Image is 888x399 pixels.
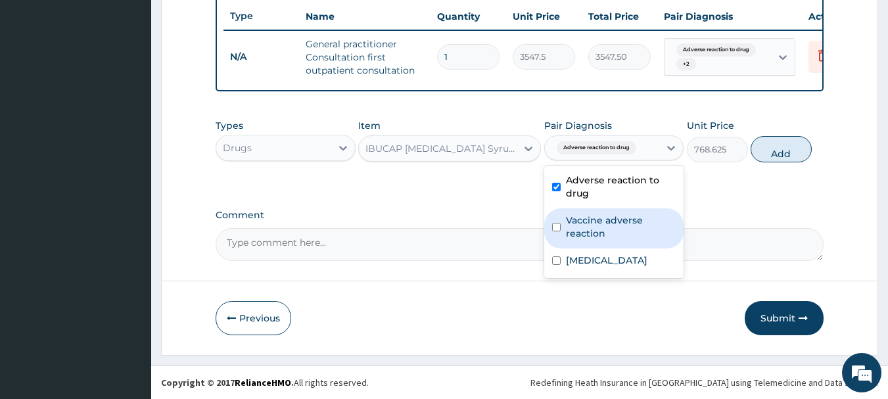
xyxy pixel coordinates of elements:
th: Actions [802,3,868,30]
span: We're online! [76,117,181,250]
button: Submit [745,301,824,335]
button: Add [751,136,812,162]
div: IBUCAP [MEDICAL_DATA] Syrup 100ml [365,142,518,155]
label: Pair Diagnosis [544,119,612,132]
button: Previous [216,301,291,335]
td: N/A [223,45,299,69]
span: + 2 [676,58,696,71]
label: [MEDICAL_DATA] [566,254,647,267]
td: General practitioner Consultation first outpatient consultation [299,31,431,83]
span: Adverse reaction to drug [676,43,756,57]
th: Type [223,4,299,28]
div: Drugs [223,141,252,154]
img: d_794563401_company_1708531726252_794563401 [24,66,53,99]
footer: All rights reserved. [151,365,888,399]
label: Types [216,120,243,131]
th: Total Price [582,3,657,30]
label: Item [358,119,381,132]
span: Adverse reaction to drug [557,141,636,154]
textarea: Type your message and hit 'Enter' [7,262,250,308]
a: RelianceHMO [235,377,291,388]
div: Chat with us now [68,74,221,91]
div: Minimize live chat window [216,7,247,38]
label: Comment [216,210,824,221]
label: Vaccine adverse reaction [566,214,676,240]
th: Pair Diagnosis [657,3,802,30]
th: Quantity [431,3,506,30]
strong: Copyright © 2017 . [161,377,294,388]
label: Unit Price [687,119,734,132]
th: Name [299,3,431,30]
label: Adverse reaction to drug [566,174,676,200]
th: Unit Price [506,3,582,30]
div: Redefining Heath Insurance in [GEOGRAPHIC_DATA] using Telemedicine and Data Science! [530,376,878,389]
